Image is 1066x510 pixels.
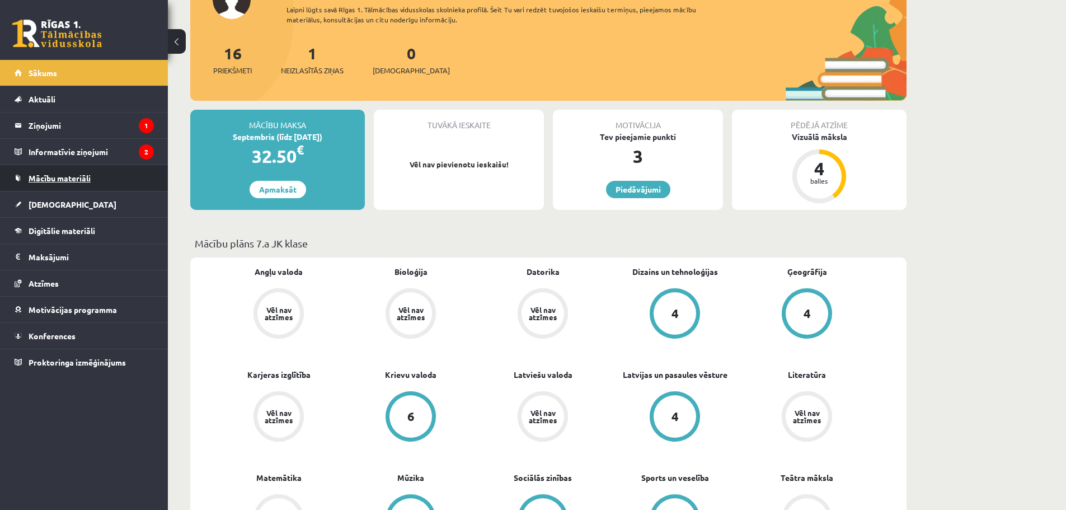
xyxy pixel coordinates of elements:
[29,68,57,78] span: Sākums
[623,369,727,381] a: Latvijas un pasaules vēsture
[29,305,117,315] span: Motivācijas programma
[15,218,154,244] a: Digitālie materiāli
[741,288,873,341] a: 4
[213,43,252,76] a: 16Priekšmeti
[263,306,294,321] div: Vēl nav atzīmes
[732,131,907,205] a: Vizuālā māksla 4 balles
[15,60,154,86] a: Sākums
[195,236,902,251] p: Mācību plāns 7.a JK klase
[15,86,154,112] a: Aktuāli
[139,144,154,160] i: 2
[671,307,679,320] div: 4
[15,270,154,296] a: Atzīmes
[553,131,723,143] div: Tev pieejamie punkti
[732,110,907,131] div: Pēdējā atzīme
[139,118,154,133] i: 1
[787,266,827,278] a: Ģeogrāfija
[29,331,76,341] span: Konferences
[606,181,670,198] a: Piedāvājumi
[190,143,365,170] div: 32.50
[802,160,836,177] div: 4
[781,472,833,484] a: Teātra māksla
[395,266,428,278] a: Bioloģija
[788,369,826,381] a: Literatūra
[802,177,836,184] div: balles
[213,65,252,76] span: Priekšmeti
[641,472,709,484] a: Sports un veselība
[247,369,311,381] a: Karjeras izglītība
[732,131,907,143] div: Vizuālā māksla
[553,110,723,131] div: Motivācija
[527,306,558,321] div: Vēl nav atzīmes
[250,181,306,198] a: Apmaksāt
[15,297,154,322] a: Motivācijas programma
[514,472,572,484] a: Sociālās zinības
[553,143,723,170] div: 3
[385,369,436,381] a: Krievu valoda
[29,357,126,367] span: Proktoringa izmēģinājums
[373,43,450,76] a: 0[DEMOGRAPHIC_DATA]
[190,110,365,131] div: Mācību maksa
[514,369,572,381] a: Latviešu valoda
[12,20,102,48] a: Rīgas 1. Tālmācības vidusskola
[609,288,741,341] a: 4
[263,409,294,424] div: Vēl nav atzīmes
[29,244,154,270] legend: Maksājumi
[671,410,679,423] div: 4
[213,288,345,341] a: Vēl nav atzīmes
[527,409,558,424] div: Vēl nav atzīmes
[287,4,716,25] div: Laipni lūgts savā Rīgas 1. Tālmācības vidusskolas skolnieka profilā. Šeit Tu vari redzēt tuvojošo...
[281,65,344,76] span: Neizlasītās ziņas
[281,43,344,76] a: 1Neizlasītās ziņas
[256,472,302,484] a: Matemātika
[29,226,95,236] span: Digitālie materiāli
[15,165,154,191] a: Mācību materiāli
[297,142,304,158] span: €
[29,113,154,138] legend: Ziņojumi
[190,131,365,143] div: Septembris (līdz [DATE])
[477,391,609,444] a: Vēl nav atzīmes
[255,266,303,278] a: Angļu valoda
[395,306,426,321] div: Vēl nav atzīmes
[15,349,154,375] a: Proktoringa izmēģinājums
[407,410,415,423] div: 6
[29,278,59,288] span: Atzīmes
[213,391,345,444] a: Vēl nav atzīmes
[632,266,718,278] a: Dizains un tehnoloģijas
[609,391,741,444] a: 4
[374,110,544,131] div: Tuvākā ieskaite
[15,191,154,217] a: [DEMOGRAPHIC_DATA]
[379,159,538,170] p: Vēl nav pievienotu ieskaišu!
[397,472,424,484] a: Mūzika
[741,391,873,444] a: Vēl nav atzīmes
[804,307,811,320] div: 4
[373,65,450,76] span: [DEMOGRAPHIC_DATA]
[477,288,609,341] a: Vēl nav atzīmes
[29,199,116,209] span: [DEMOGRAPHIC_DATA]
[345,288,477,341] a: Vēl nav atzīmes
[15,139,154,165] a: Informatīvie ziņojumi2
[345,391,477,444] a: 6
[15,113,154,138] a: Ziņojumi1
[29,139,154,165] legend: Informatīvie ziņojumi
[791,409,823,424] div: Vēl nav atzīmes
[15,244,154,270] a: Maksājumi
[29,94,55,104] span: Aktuāli
[29,173,91,183] span: Mācību materiāli
[527,266,560,278] a: Datorika
[15,323,154,349] a: Konferences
